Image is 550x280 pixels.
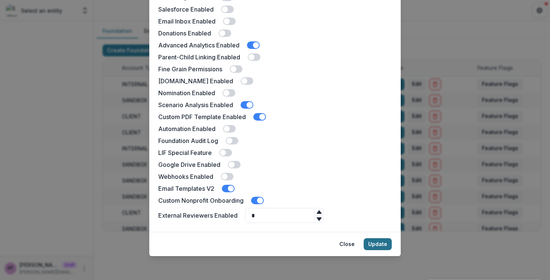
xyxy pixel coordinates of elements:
label: Custom PDF Template Enabled [158,112,246,121]
label: Salesforce Enabled [158,5,214,14]
button: Close [335,238,359,250]
label: Google Drive Enabled [158,160,220,169]
label: Webhooks Enabled [158,172,213,181]
label: Scenario Analysis Enabled [158,100,233,109]
label: Advanced Analytics Enabled [158,41,239,50]
label: External Reviewers Enabled [158,211,238,220]
label: Email Templates V2 [158,184,214,193]
label: Automation Enabled [158,124,216,133]
label: Foundation Audit Log [158,136,218,145]
label: LIF Special Feature [158,148,212,157]
label: [DOMAIN_NAME] Enabled [158,77,233,85]
label: Donations Enabled [158,29,211,38]
label: Custom Nonprofit Onboarding [158,196,244,205]
label: Nomination Enabled [158,88,215,97]
label: Email Inbox Enabled [158,17,216,26]
label: Parent-Child Linking Enabled [158,53,240,62]
button: Update [364,238,392,250]
label: Fine Grain Permissions [158,65,222,74]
